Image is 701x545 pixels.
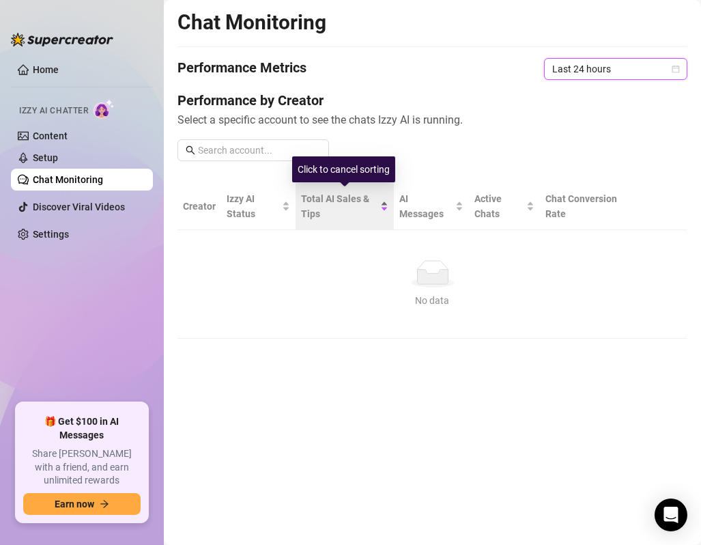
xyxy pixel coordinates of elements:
span: Earn now [55,499,94,509]
span: 🎁 Get $100 in AI Messages [23,415,141,442]
a: Chat Monitoring [33,174,103,185]
span: Active Chats [474,191,524,221]
a: Content [33,130,68,141]
img: AI Chatter [94,99,115,119]
button: Earn nowarrow-right [23,493,141,515]
span: Izzy AI Status [227,191,279,221]
div: Open Intercom Messenger [655,499,687,531]
h2: Chat Monitoring [177,10,326,36]
a: Settings [33,229,69,240]
a: Discover Viral Videos [33,201,125,212]
th: Chat Conversion Rate [540,183,636,230]
span: Select a specific account to see the chats Izzy AI is running. [177,111,687,128]
span: Total AI Sales & Tips [301,191,377,221]
span: arrow-right [100,499,109,509]
span: calendar [672,65,680,73]
a: Setup [33,152,58,163]
th: Izzy AI Status [221,183,296,230]
span: Izzy AI Chatter [19,104,88,117]
th: Active Chats [469,183,540,230]
a: Home [33,64,59,75]
h4: Performance by Creator [177,91,687,110]
span: AI Messages [399,191,453,221]
th: AI Messages [394,183,469,230]
span: Share [PERSON_NAME] with a friend, and earn unlimited rewards [23,447,141,488]
span: Last 24 hours [552,59,679,79]
span: search [186,145,195,155]
th: Total AI Sales & Tips [296,183,394,230]
div: Click to cancel sorting [292,156,395,182]
img: logo-BBDzfeDw.svg [11,33,113,46]
div: No data [188,293,676,308]
th: Creator [177,183,221,230]
input: Search account... [198,143,321,158]
h4: Performance Metrics [177,58,306,80]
